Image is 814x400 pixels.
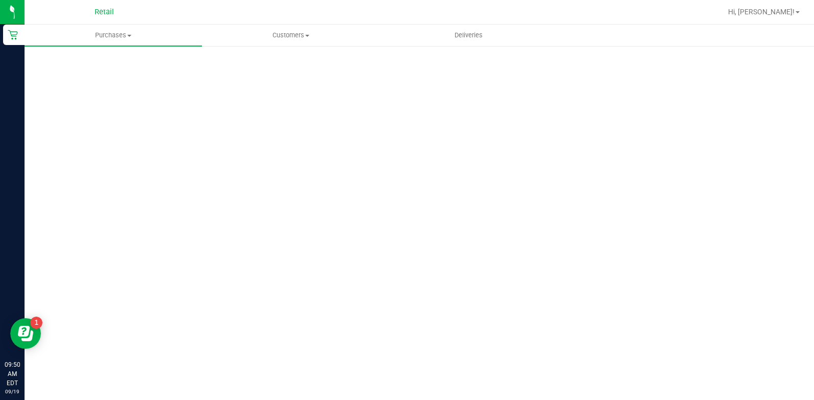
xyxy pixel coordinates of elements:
[202,25,379,46] a: Customers
[380,25,557,46] a: Deliveries
[5,360,20,388] p: 09:50 AM EDT
[95,8,114,16] span: Retail
[8,30,18,40] inline-svg: Retail
[202,31,379,40] span: Customers
[30,317,42,329] iframe: Resource center unread badge
[25,31,202,40] span: Purchases
[10,318,41,349] iframe: Resource center
[728,8,795,16] span: Hi, [PERSON_NAME]!
[25,25,202,46] a: Purchases
[441,31,496,40] span: Deliveries
[5,388,20,395] p: 09/19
